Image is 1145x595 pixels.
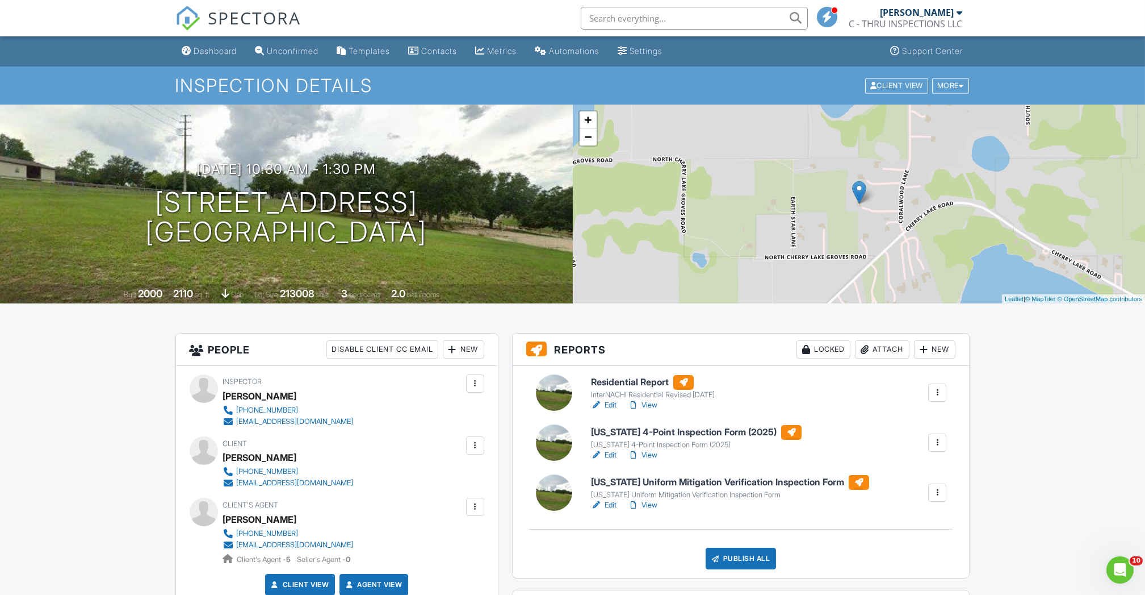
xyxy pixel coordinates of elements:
[591,425,802,450] a: [US_STATE] 4-Point Inspection Form (2025) [US_STATE] 4-Point Inspection Form (2025)
[349,290,380,299] span: bedrooms
[223,439,248,448] span: Client
[124,290,136,299] span: Built
[591,450,616,461] a: Edit
[269,579,329,590] a: Client View
[628,450,657,461] a: View
[297,555,351,564] span: Seller's Agent -
[175,6,200,31] img: The Best Home Inspection Software - Spectora
[706,548,777,569] div: Publish All
[580,128,597,145] a: Zoom out
[194,46,237,56] div: Dashboard
[237,406,299,415] div: [PHONE_NUMBER]
[614,41,668,62] a: Settings
[138,288,162,299] div: 2000
[488,46,517,56] div: Metrics
[864,81,931,89] a: Client View
[591,400,616,411] a: Edit
[349,46,391,56] div: Templates
[287,555,291,564] strong: 5
[591,490,869,500] div: [US_STATE] Uniform Mitigation Verification Inspection Form
[1058,296,1142,302] a: © OpenStreetMap contributors
[849,18,963,30] div: C - THRU INSPECTIONS LLC
[223,477,354,489] a: [EMAIL_ADDRESS][DOMAIN_NAME]
[223,528,354,539] a: [PHONE_NUMBER]
[580,111,597,128] a: Zoom in
[231,290,244,299] span: slab
[855,340,909,359] div: Attach
[223,449,297,466] div: [PERSON_NAME]
[591,475,869,490] h6: [US_STATE] Uniform Mitigation Verification Inspection Form
[1025,296,1056,302] a: © MapTiler
[316,290,330,299] span: sq.ft.
[591,500,616,511] a: Edit
[333,41,395,62] a: Templates
[223,539,354,551] a: [EMAIL_ADDRESS][DOMAIN_NAME]
[341,288,347,299] div: 3
[254,290,278,299] span: Lot Size
[237,417,354,426] div: [EMAIL_ADDRESS][DOMAIN_NAME]
[208,6,301,30] span: SPECTORA
[903,46,963,56] div: Support Center
[513,334,970,366] h3: Reports
[932,78,969,93] div: More
[407,290,439,299] span: bathrooms
[196,161,376,177] h3: [DATE] 10:30 am - 1:30 pm
[591,475,869,500] a: [US_STATE] Uniform Mitigation Verification Inspection Form [US_STATE] Uniform Mitigation Verifica...
[223,405,354,416] a: [PHONE_NUMBER]
[223,501,279,509] span: Client's Agent
[531,41,605,62] a: Automations (Basic)
[1005,296,1024,302] a: Leaflet
[581,7,808,30] input: Search everything...
[630,46,663,56] div: Settings
[237,529,299,538] div: [PHONE_NUMBER]
[550,46,600,56] div: Automations
[591,390,715,400] div: InterNACHI Residential Revised [DATE]
[1130,556,1143,565] span: 10
[223,388,297,405] div: [PERSON_NAME]
[145,188,427,248] h1: [STREET_ADDRESS] [GEOGRAPHIC_DATA]
[175,15,301,39] a: SPECTORA
[223,511,297,528] a: [PERSON_NAME]
[251,41,324,62] a: Unconfirmed
[223,466,354,477] a: [PHONE_NUMBER]
[346,555,351,564] strong: 0
[591,440,802,450] div: [US_STATE] 4-Point Inspection Form (2025)
[628,500,657,511] a: View
[591,375,715,400] a: Residential Report InterNACHI Residential Revised [DATE]
[237,555,293,564] span: Client's Agent -
[237,540,354,550] div: [EMAIL_ADDRESS][DOMAIN_NAME]
[796,340,850,359] div: Locked
[223,377,262,386] span: Inspector
[178,41,242,62] a: Dashboard
[173,288,193,299] div: 2110
[176,334,498,366] h3: People
[865,78,928,93] div: Client View
[326,340,438,359] div: Disable Client CC Email
[1002,294,1145,304] div: |
[280,288,314,299] div: 213008
[591,425,802,440] h6: [US_STATE] 4-Point Inspection Form (2025)
[1106,556,1134,584] iframe: Intercom live chat
[422,46,458,56] div: Contacts
[267,46,319,56] div: Unconfirmed
[237,479,354,488] div: [EMAIL_ADDRESS][DOMAIN_NAME]
[628,400,657,411] a: View
[880,7,954,18] div: [PERSON_NAME]
[195,290,211,299] span: sq. ft.
[175,76,970,95] h1: Inspection Details
[443,340,484,359] div: New
[223,416,354,427] a: [EMAIL_ADDRESS][DOMAIN_NAME]
[471,41,522,62] a: Metrics
[391,288,405,299] div: 2.0
[886,41,968,62] a: Support Center
[237,467,299,476] div: [PHONE_NUMBER]
[914,340,955,359] div: New
[404,41,462,62] a: Contacts
[343,579,402,590] a: Agent View
[591,375,715,390] h6: Residential Report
